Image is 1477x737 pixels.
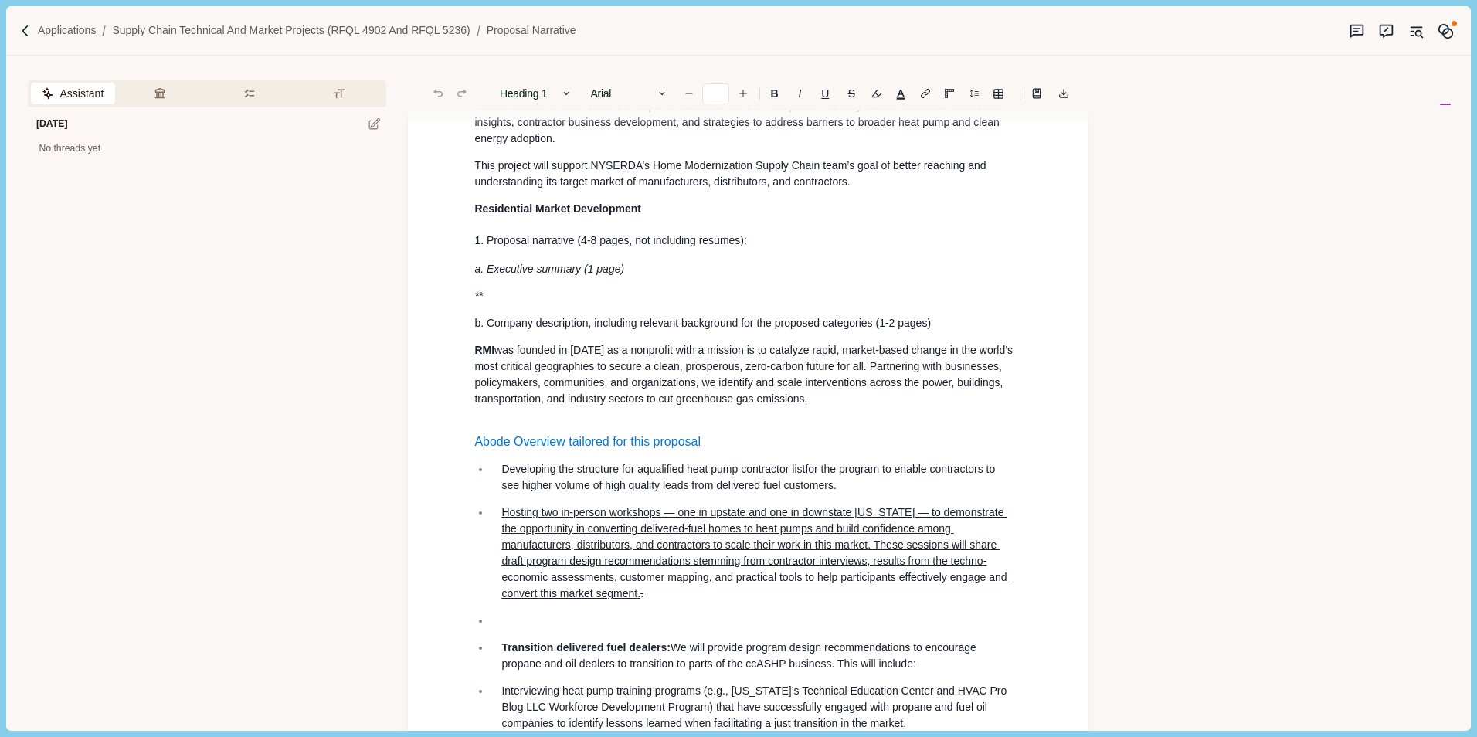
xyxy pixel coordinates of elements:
[487,22,576,39] a: Proposal Narrative
[474,159,989,188] span: This project will support NYSERDA’s Home Modernization Supply Chain team’s goal of better reachin...
[474,435,701,448] span: Abode Overview tailored for this proposal
[582,83,675,104] button: Arial
[474,317,931,329] span: b. Company description, including relevant background for the proposed categories (1-2 pages)
[492,83,580,104] button: Heading 1
[501,684,1010,729] span: Interviewing heat pump training programs (e.g., [US_STATE]’s Technical Education Center and HVAC ...
[840,83,863,104] button: S
[501,641,979,670] span: We will provide program design recommendations to encourage propane and oil dealers to transition...
[501,463,643,475] span: Developing the structure for a
[771,88,779,99] b: B
[813,83,837,104] button: U
[470,24,487,38] img: Forward slash icon
[963,83,985,104] button: Line height
[474,100,1010,144] span: Market studies or interventions to expand residential ccASHP adoption. This may include market an...
[19,24,32,38] img: Forward slash icon
[474,202,641,215] span: Residential Market Development
[915,83,936,104] button: Line height
[501,463,998,491] span: for the program to enable contractors to see higher volume of high quality leads from delivered f...
[1053,83,1075,104] button: Export to docx
[762,83,786,104] button: B
[939,83,960,104] button: Adjust margins
[640,587,643,599] span: .
[821,88,829,99] u: U
[474,344,494,356] span: RMI
[501,641,671,654] span: Transition delivered fuel dealers:
[59,86,104,102] span: Assistant
[678,83,700,104] button: Decrease font size
[38,22,97,39] a: Applications
[643,463,805,475] a: qualified heat pump contractor list
[474,234,747,246] span: 1. Proposal narrative (4-8 pages, not including resumes):
[501,506,1010,599] span: Hosting two in-person workshops — one in upstate and one in downstate [US_STATE] — to demonstrate...
[474,263,624,275] span: a. Executive summary (1 page)
[112,22,470,39] a: Supply Chain Technical and Market Projects (RFQL 4902 and RFQL 5236)
[28,142,386,156] div: No threads yet
[427,83,449,104] button: Undo
[848,88,855,99] s: S
[96,24,112,38] img: Forward slash icon
[28,107,67,142] div: [DATE]
[987,83,1009,104] button: Line height
[799,88,802,99] i: I
[732,83,754,104] button: Increase font size
[474,344,1016,405] span: was founded in [DATE] as a nonprofit with a mission is to catalyze rapid, market-based change in ...
[789,83,810,104] button: I
[451,83,473,104] button: Redo
[1026,83,1047,104] button: Line height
